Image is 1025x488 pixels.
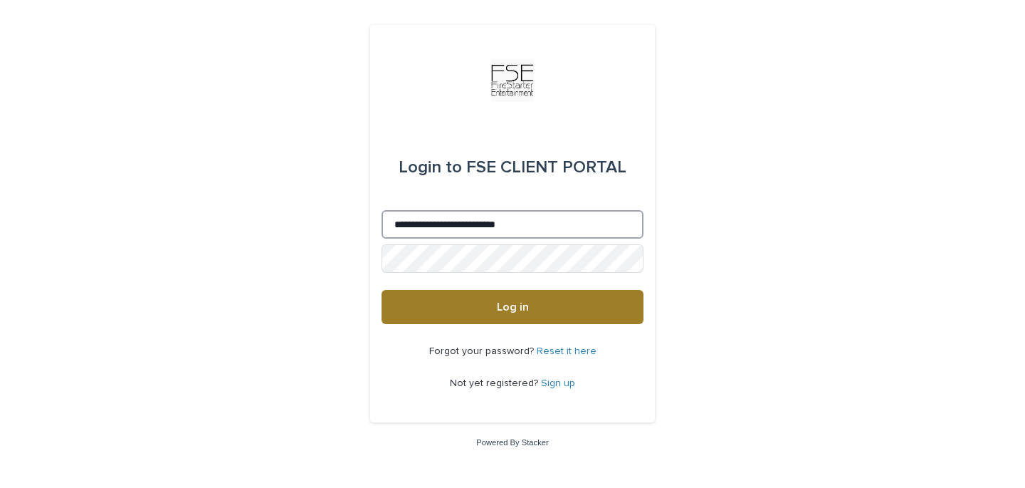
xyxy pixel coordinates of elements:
span: Log in [497,301,529,313]
div: FSE CLIENT PORTAL [399,147,626,187]
span: Forgot your password? [429,346,537,356]
span: Not yet registered? [450,378,541,388]
button: Log in [382,290,643,324]
a: Powered By Stacker [476,438,548,447]
a: Sign up [541,378,575,388]
span: Login to [399,159,462,176]
img: Km9EesSdRbS9ajqhBzyo [491,59,534,102]
a: Reset it here [537,346,596,356]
